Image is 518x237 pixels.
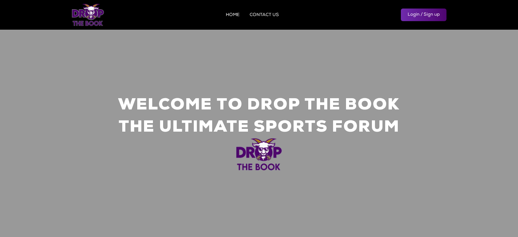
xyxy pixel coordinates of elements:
[118,96,400,116] h1: Welcome to Drop the Book
[401,9,446,21] a: Login / Sign up
[72,3,104,26] img: logo.png
[226,13,239,17] a: HOME
[236,138,283,171] img: logo.png
[250,13,279,17] a: CONTACT US
[119,118,399,138] h1: The Ultimate Sports Forum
